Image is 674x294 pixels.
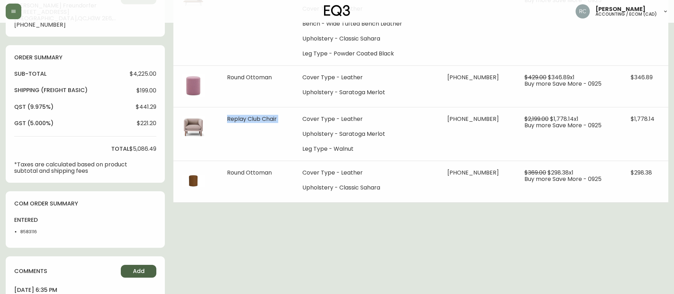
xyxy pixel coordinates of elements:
span: Round Ottoman [227,169,272,177]
li: Upholstery - Classic Sahara [302,185,430,191]
span: $5,086.49 [129,146,156,152]
span: [PHONE_NUMBER] [14,22,118,28]
img: f4ba4e02bd060be8f1386e3ca455bd0e [576,4,590,18]
h5: accounting / ecom (cad) [595,12,657,16]
span: [PHONE_NUMBER] [447,73,499,81]
button: Add [121,265,156,278]
h4: com order summary [14,200,156,208]
span: Round Ottoman [227,73,272,81]
span: $1,778.14 x 1 [550,115,578,123]
li: Upholstery - Saratoga Merlot [302,131,430,137]
img: b12ac192-3fb3-4c92-a7d6-394081a0a630.jpg [182,116,205,139]
span: $441.29 [136,104,156,110]
h4: gst (5.000%) [14,119,54,127]
span: $298.38 x 1 [548,169,573,177]
img: logo [324,5,350,16]
h4: comments [14,267,47,275]
h4: Shipping ( Freight Basic ) [14,86,88,94]
span: [PHONE_NUMBER] [447,115,499,123]
li: Cover Type - Leather [302,170,430,176]
li: Upholstery - Classic Sahara [302,36,430,42]
h4: [DATE] 6:35 pm [14,286,156,294]
span: $1,778.14 [631,115,654,123]
h4: entered [14,216,56,224]
li: Leg Type - Powder Coated Black [302,50,430,57]
h4: order summary [14,54,156,62]
li: Cover Type - Leather [302,116,430,122]
span: Buy more Save More - 0925 [524,121,602,129]
img: a31dbcd6-5d53-44e9-9578-291bab9ad3cf.jpg [182,74,205,97]
p: *Taxes are calculated based on product subtotal and shipping fees [14,161,129,174]
li: Upholstery - Saratoga Merlot [302,89,430,96]
h4: total [111,145,129,153]
span: [PHONE_NUMBER] [447,169,499,177]
span: $199.00 [136,87,156,94]
h4: qst (9.975%) [14,103,54,111]
span: $2,199.00 [524,115,549,123]
span: $346.89 x 1 [548,73,575,81]
li: Cover Type - Leather [302,74,430,81]
li: Leg Type - Walnut [302,146,430,152]
li: Bench - Wide Tufted Bench Leather [302,21,430,27]
span: $221.20 [137,120,156,127]
h4: sub-total [14,70,47,78]
span: $346.89 [631,73,653,81]
span: Add [133,267,145,275]
img: 30142-04-400-1-clqcj05z0082p0186dswowica.jpg [182,170,205,192]
span: $298.38 [631,169,652,177]
span: Replay Club Chair [227,115,277,123]
span: [PERSON_NAME] [595,6,646,12]
span: $369.00 [524,169,546,177]
span: Buy more Save More - 0925 [524,80,602,88]
span: $4,225.00 [130,71,156,77]
li: 8583116 [20,229,56,235]
span: $429.00 [524,73,546,81]
span: Buy more Save More - 0925 [524,175,602,183]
